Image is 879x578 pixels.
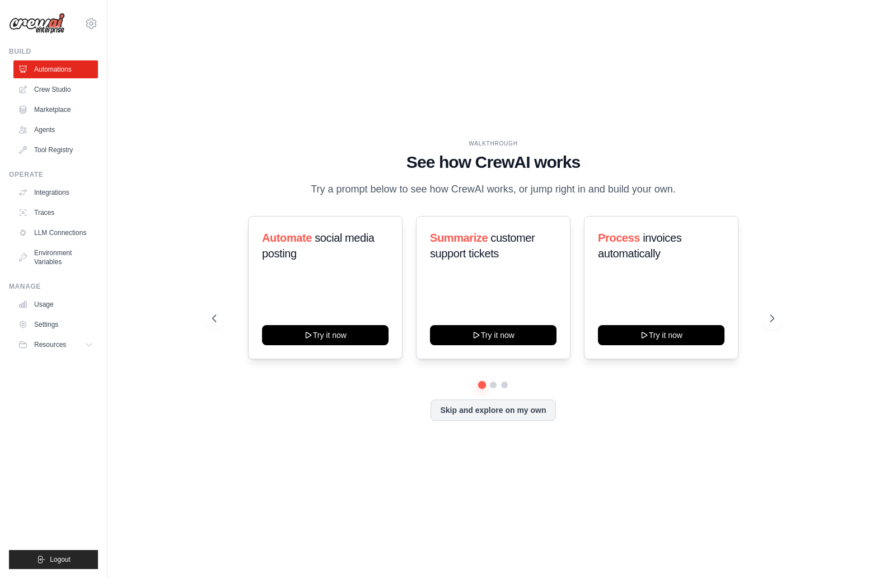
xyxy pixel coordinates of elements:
[13,101,98,119] a: Marketplace
[823,524,879,578] iframe: Chat Widget
[13,141,98,159] a: Tool Registry
[212,152,774,172] h1: See how CrewAI works
[34,340,66,349] span: Resources
[9,550,98,569] button: Logout
[430,232,535,260] span: customer support tickets
[13,336,98,354] button: Resources
[305,181,681,198] p: Try a prompt below to see how CrewAI works, or jump right in and build your own.
[13,244,98,271] a: Environment Variables
[262,232,312,244] span: Automate
[430,325,557,345] button: Try it now
[823,524,879,578] div: Widget de chat
[9,13,65,34] img: Logo
[9,282,98,291] div: Manage
[431,400,555,421] button: Skip and explore on my own
[13,316,98,333] a: Settings
[430,232,488,244] span: Summarize
[598,232,681,260] span: invoices automatically
[13,204,98,222] a: Traces
[262,232,375,260] span: social media posting
[13,121,98,139] a: Agents
[13,295,98,313] a: Usage
[598,325,724,345] button: Try it now
[13,81,98,98] a: Crew Studio
[13,224,98,242] a: LLM Connections
[50,555,71,564] span: Logout
[13,60,98,78] a: Automations
[9,47,98,56] div: Build
[13,184,98,201] a: Integrations
[9,170,98,179] div: Operate
[598,232,640,244] span: Process
[262,325,389,345] button: Try it now
[212,139,774,148] div: WALKTHROUGH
